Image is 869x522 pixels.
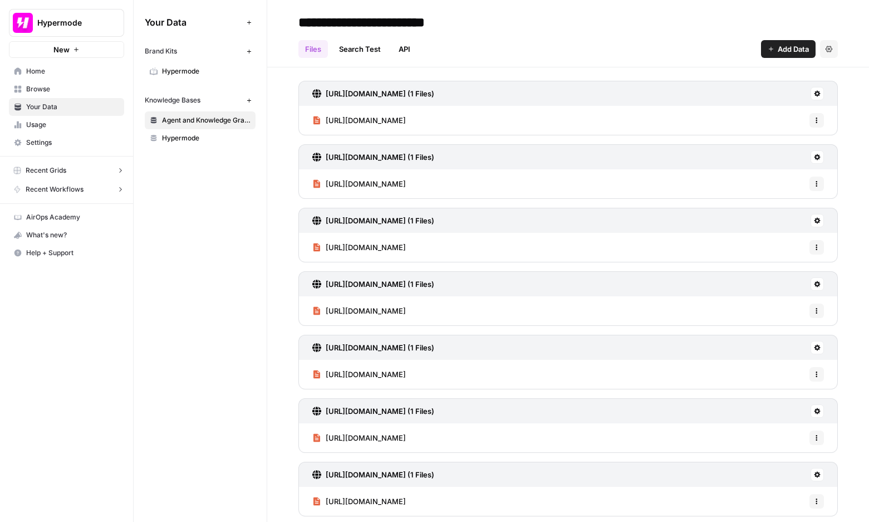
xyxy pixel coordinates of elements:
[53,44,70,55] span: New
[9,9,124,37] button: Workspace: Hypermode
[145,95,200,105] span: Knowledge Bases
[26,84,119,94] span: Browse
[13,184,124,194] button: Recent Workflows
[145,46,177,56] span: Brand Kits
[312,272,434,296] a: [URL][DOMAIN_NAME] (1 Files)
[326,88,434,99] h3: [URL][DOMAIN_NAME] (1 Files)
[312,106,406,135] a: [URL][DOMAIN_NAME]
[298,40,328,58] a: Files
[312,145,434,169] a: [URL][DOMAIN_NAME] (1 Files)
[312,487,406,516] a: [URL][DOMAIN_NAME]
[26,212,119,222] span: AirOps Academy
[9,116,124,134] a: Usage
[162,133,251,143] span: Hypermode
[326,178,406,189] span: [URL][DOMAIN_NAME]
[326,342,434,353] h3: [URL][DOMAIN_NAME] (1 Files)
[9,227,124,243] div: What's new?
[9,226,124,244] button: What's new?
[778,43,809,55] span: Add Data
[9,80,124,98] a: Browse
[9,98,124,116] a: Your Data
[26,165,66,175] span: Recent Grids
[26,248,119,258] span: Help + Support
[326,305,406,316] span: [URL][DOMAIN_NAME]
[326,496,406,507] span: [URL][DOMAIN_NAME]
[162,66,251,76] span: Hypermode
[332,40,387,58] a: Search Test
[26,120,119,130] span: Usage
[312,296,406,325] a: [URL][DOMAIN_NAME]
[326,152,434,163] h3: [URL][DOMAIN_NAME] (1 Files)
[312,423,406,452] a: [URL][DOMAIN_NAME]
[9,208,124,226] a: AirOps Academy
[312,81,434,106] a: [URL][DOMAIN_NAME] (1 Files)
[145,129,256,147] a: Hypermode
[145,111,256,129] a: Agent and Knowledge Graph
[326,242,406,253] span: [URL][DOMAIN_NAME]
[9,134,124,152] a: Settings
[312,169,406,198] a: [URL][DOMAIN_NAME]
[145,62,256,80] a: Hypermode
[326,115,406,126] span: [URL][DOMAIN_NAME]
[37,17,105,28] span: Hypermode
[392,40,417,58] a: API
[312,462,434,487] a: [URL][DOMAIN_NAME] (1 Files)
[326,369,406,380] span: [URL][DOMAIN_NAME]
[13,165,124,175] button: Recent Grids
[312,360,406,389] a: [URL][DOMAIN_NAME]
[9,62,124,80] a: Home
[312,208,434,233] a: [URL][DOMAIN_NAME] (1 Files)
[312,399,434,423] a: [URL][DOMAIN_NAME] (1 Files)
[26,102,119,112] span: Your Data
[162,115,251,125] span: Agent and Knowledge Graph
[13,13,33,33] img: Hypermode Logo
[312,233,406,262] a: [URL][DOMAIN_NAME]
[312,335,434,360] a: [URL][DOMAIN_NAME] (1 Files)
[26,184,84,194] span: Recent Workflows
[9,244,124,262] button: Help + Support
[26,66,119,76] span: Home
[145,16,242,29] span: Your Data
[326,279,434,290] h3: [URL][DOMAIN_NAME] (1 Files)
[326,432,406,443] span: [URL][DOMAIN_NAME]
[9,41,124,58] button: New
[326,406,434,417] h3: [URL][DOMAIN_NAME] (1 Files)
[326,215,434,226] h3: [URL][DOMAIN_NAME] (1 Files)
[26,138,119,148] span: Settings
[761,40,816,58] button: Add Data
[326,469,434,480] h3: [URL][DOMAIN_NAME] (1 Files)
